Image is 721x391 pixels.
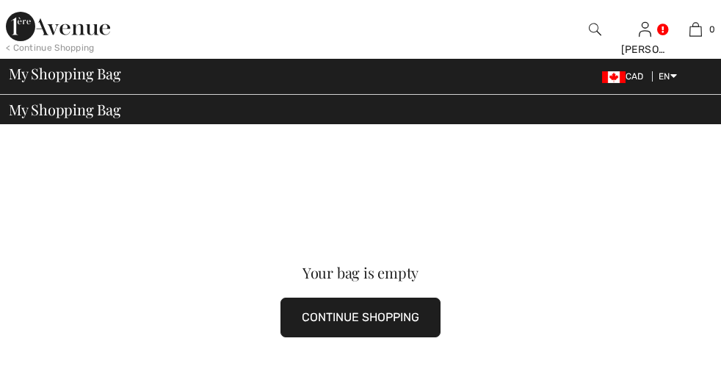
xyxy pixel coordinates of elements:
[602,71,626,83] img: Canadian Dollar
[639,21,651,38] img: My Info
[589,21,601,38] img: search the website
[9,102,121,117] span: My Shopping Bag
[659,71,677,82] span: EN
[621,42,670,57] div: [PERSON_NAME]
[671,21,720,38] a: 0
[689,21,702,38] img: My Bag
[6,41,95,54] div: < Continue Shopping
[709,23,715,36] span: 0
[44,265,677,280] div: Your bag is empty
[9,66,121,81] span: My Shopping Bag
[6,12,110,41] img: 1ère Avenue
[639,22,651,36] a: Sign In
[602,71,650,82] span: CAD
[280,298,441,337] button: CONTINUE SHOPPING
